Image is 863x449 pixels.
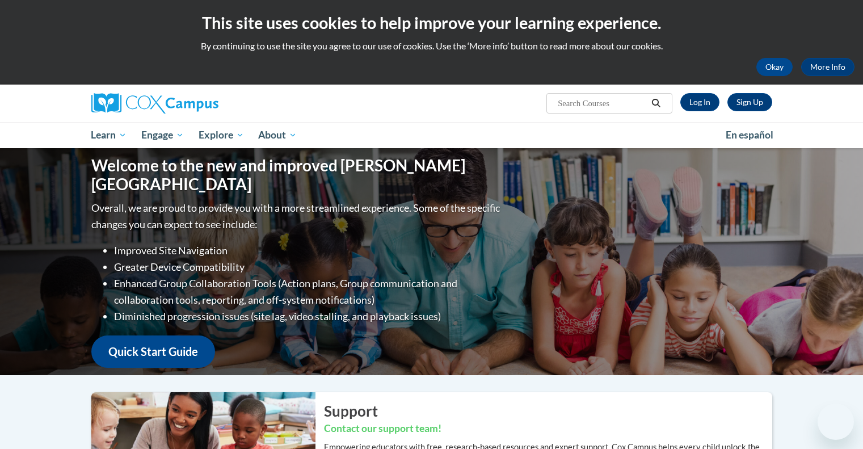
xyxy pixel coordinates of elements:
a: About [251,122,304,148]
a: More Info [801,58,854,76]
iframe: Button to launch messaging window [818,404,854,440]
p: By continuing to use the site you agree to our use of cookies. Use the ‘More info’ button to read... [9,40,854,52]
input: Search Courses [557,96,647,110]
h1: Welcome to the new and improved [PERSON_NAME][GEOGRAPHIC_DATA] [91,156,503,194]
a: Learn [84,122,134,148]
img: Cox Campus [91,93,218,114]
h2: This site uses cookies to help improve your learning experience. [9,11,854,34]
a: Explore [191,122,251,148]
a: Log In [680,93,719,111]
span: Engage [141,128,184,142]
a: Quick Start Guide [91,335,215,368]
a: Cox Campus [91,93,307,114]
a: Register [727,93,772,111]
span: About [258,128,297,142]
div: Main menu [74,122,789,148]
a: En español [718,123,781,147]
span: En español [726,129,773,141]
li: Improved Site Navigation [114,242,503,259]
span: Learn [91,128,127,142]
h2: Support [324,401,772,421]
span: Explore [199,128,244,142]
li: Diminished progression issues (site lag, video stalling, and playback issues) [114,308,503,325]
a: Engage [134,122,191,148]
p: Overall, we are proud to provide you with a more streamlined experience. Some of the specific cha... [91,200,503,233]
button: Search [647,96,664,110]
button: Okay [756,58,793,76]
h3: Contact our support team! [324,422,772,436]
li: Enhanced Group Collaboration Tools (Action plans, Group communication and collaboration tools, re... [114,275,503,308]
li: Greater Device Compatibility [114,259,503,275]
